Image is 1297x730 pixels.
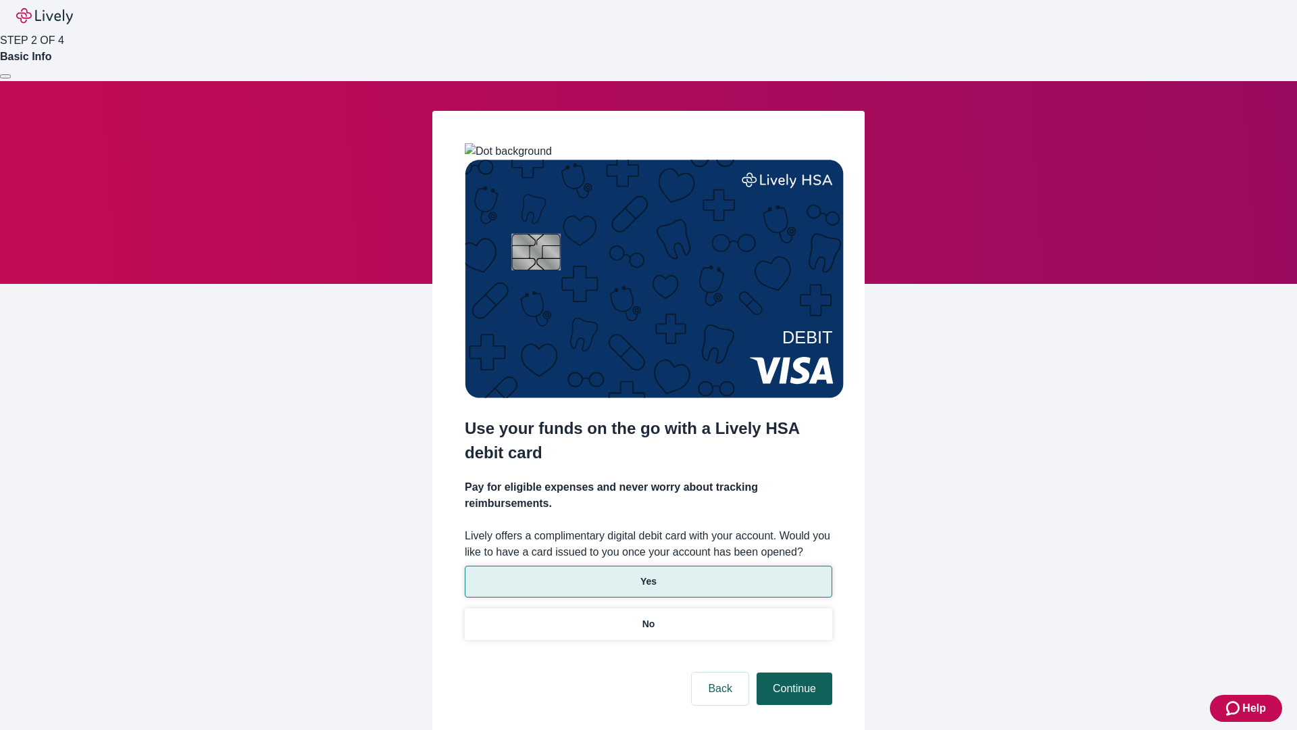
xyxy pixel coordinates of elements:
[465,566,832,598] button: Yes
[640,575,657,589] p: Yes
[465,143,552,160] img: Dot background
[1226,700,1242,716] svg: Zendesk support icon
[465,608,832,640] button: No
[1210,695,1282,722] button: Zendesk support iconHelp
[465,528,832,560] label: Lively offers a complimentary digital debit card with your account. Would you like to have a card...
[465,416,832,465] h2: Use your funds on the go with a Lively HSA debit card
[757,673,832,705] button: Continue
[692,673,748,705] button: Back
[465,479,832,512] h4: Pay for eligible expenses and never worry about tracking reimbursements.
[1242,700,1266,716] span: Help
[642,617,655,631] p: No
[16,8,73,24] img: Lively
[465,160,844,398] img: Debit card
